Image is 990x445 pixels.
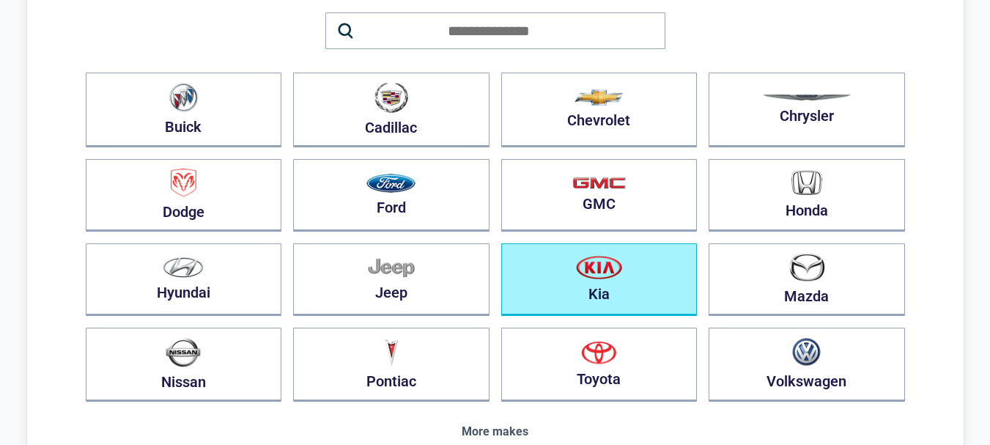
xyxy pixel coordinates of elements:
button: Pontiac [293,328,490,402]
button: Mazda [709,243,905,316]
button: Toyota [501,328,698,402]
button: Cadillac [293,73,490,147]
button: Hyundai [86,243,282,316]
button: Dodge [86,159,282,232]
div: More makes [86,425,905,438]
button: Jeep [293,243,490,316]
button: Chevrolet [501,73,698,147]
button: Ford [293,159,490,232]
button: Chrysler [709,73,905,147]
button: Buick [86,73,282,147]
button: GMC [501,159,698,232]
button: Nissan [86,328,282,402]
button: Honda [709,159,905,232]
button: Volkswagen [709,328,905,402]
button: Kia [501,243,698,316]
